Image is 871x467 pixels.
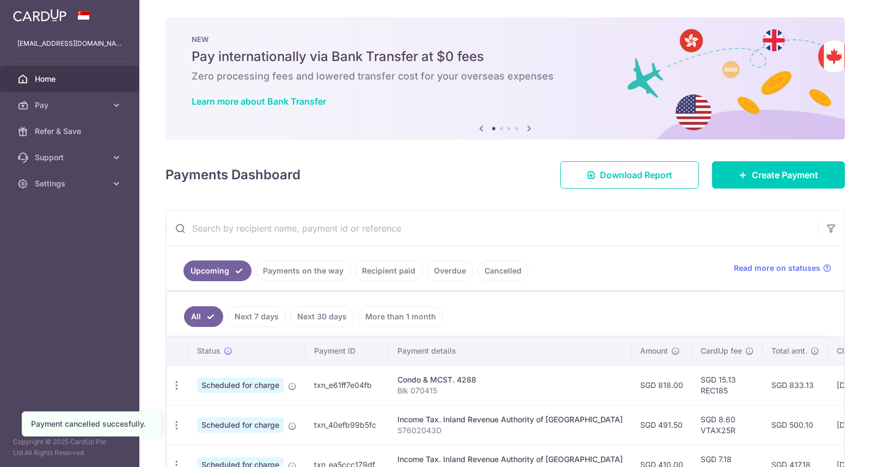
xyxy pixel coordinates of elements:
th: Payment details [389,337,631,365]
a: Upcoming [183,260,252,281]
span: Pay [35,100,107,111]
td: txn_e61ff7e04fb [305,365,389,405]
span: Refer & Save [35,126,107,137]
a: Next 7 days [228,306,286,327]
h5: Pay internationally via Bank Transfer at $0 fees [192,48,819,65]
td: SGD 15.13 REC185 [692,365,763,405]
p: [EMAIL_ADDRESS][DOMAIN_NAME] [17,38,122,49]
a: Read more on statuses [734,263,831,274]
div: Income Tax. Inland Revenue Authority of [GEOGRAPHIC_DATA] [397,414,623,425]
a: Overdue [427,260,473,281]
img: CardUp [13,9,66,22]
span: Total amt. [771,345,807,356]
input: Search by recipient name, payment id or reference [166,211,818,246]
td: txn_40efb99b5fc [305,405,389,445]
span: CardUp fee [701,345,742,356]
span: Create Payment [752,168,818,181]
span: Scheduled for charge [197,417,284,433]
a: More than 1 month [358,306,443,327]
td: SGD 500.10 [763,405,828,445]
h6: Zero processing fees and lowered transfer cost for your overseas expenses [192,70,819,83]
a: Create Payment [712,161,845,189]
p: S7602043D [397,425,623,436]
div: Payment cancelled succesfully. [31,419,152,429]
span: Download Report [600,168,672,181]
th: Payment ID [305,337,389,365]
span: Scheduled for charge [197,378,284,393]
td: SGD 8.60 VTAX25R [692,405,763,445]
td: SGD 491.50 [631,405,692,445]
img: Bank transfer banner [165,17,845,140]
a: Next 30 days [290,306,354,327]
h4: Payments Dashboard [165,165,300,185]
span: Support [35,152,107,163]
div: Condo & MCST. 4288 [397,374,623,385]
p: Blk 070415 [397,385,623,396]
span: Read more on statuses [734,263,820,274]
a: Cancelled [477,260,529,281]
p: NEW [192,35,819,44]
a: Recipient paid [355,260,422,281]
span: Home [35,74,107,84]
td: SGD 818.00 [631,365,692,405]
span: Settings [35,178,107,189]
a: All [184,306,223,327]
span: Amount [640,345,668,356]
span: Status [197,345,220,356]
td: SGD 833.13 [763,365,828,405]
a: Download Report [560,161,699,189]
a: Learn more about Bank Transfer [192,96,326,107]
iframe: Opens a widget where you can find more information [801,434,860,462]
div: Income Tax. Inland Revenue Authority of [GEOGRAPHIC_DATA] [397,454,623,465]
a: Payments on the way [256,260,351,281]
